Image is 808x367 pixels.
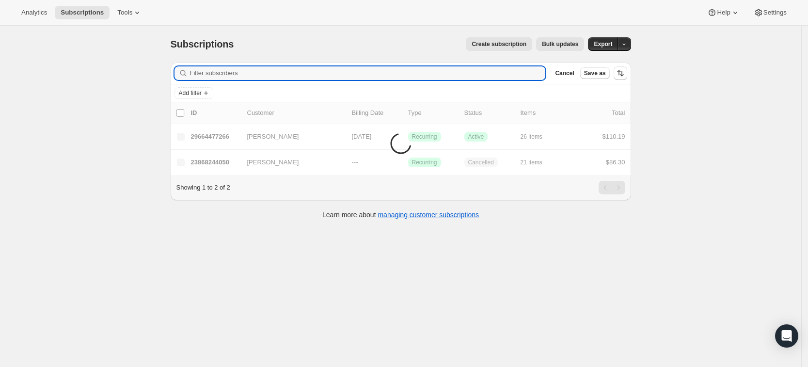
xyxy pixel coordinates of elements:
button: Settings [748,6,792,19]
span: Create subscription [472,40,526,48]
button: Analytics [16,6,53,19]
p: Showing 1 to 2 of 2 [176,183,230,192]
input: Filter subscribers [190,66,546,80]
button: Sort the results [614,66,627,80]
span: Subscriptions [61,9,104,16]
p: Learn more about [322,210,479,220]
div: Open Intercom Messenger [775,324,798,348]
button: Save as [580,67,610,79]
button: Subscriptions [55,6,110,19]
span: Add filter [179,89,202,97]
span: Help [717,9,730,16]
button: Help [701,6,745,19]
span: Cancel [555,69,574,77]
span: Export [594,40,612,48]
span: Settings [763,9,787,16]
span: Subscriptions [171,39,234,49]
a: managing customer subscriptions [378,211,479,219]
span: Analytics [21,9,47,16]
span: Tools [117,9,132,16]
button: Add filter [174,87,213,99]
button: Create subscription [466,37,532,51]
button: Tools [111,6,148,19]
button: Export [588,37,618,51]
span: Save as [584,69,606,77]
span: Bulk updates [542,40,578,48]
button: Cancel [551,67,578,79]
button: Bulk updates [536,37,584,51]
nav: Pagination [599,181,625,194]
